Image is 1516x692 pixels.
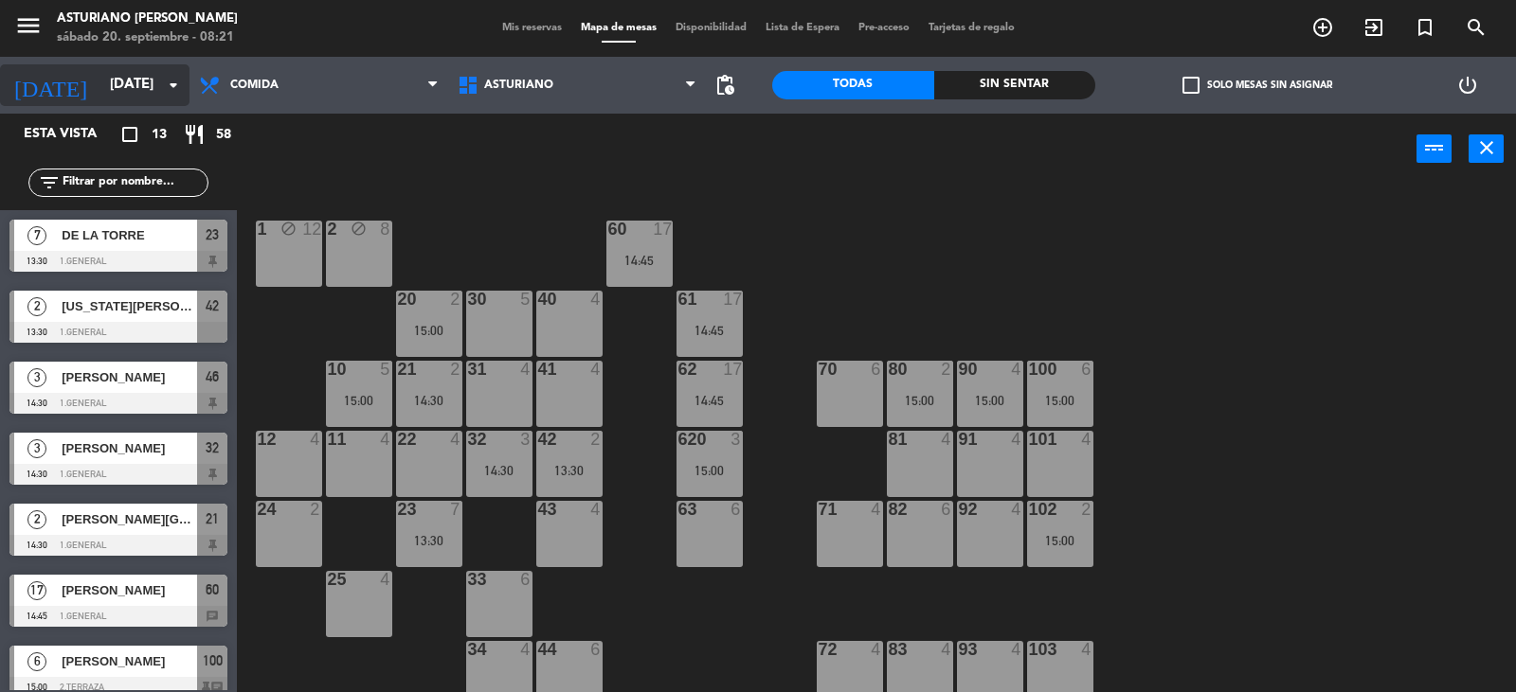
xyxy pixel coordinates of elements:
[871,361,882,378] div: 6
[258,501,259,518] div: 24
[27,581,46,600] span: 17
[1465,16,1488,39] i: search
[351,221,367,237] i: block
[152,124,167,146] span: 13
[380,431,391,448] div: 4
[1011,641,1022,658] div: 4
[468,291,469,308] div: 30
[959,361,960,378] div: 90
[941,501,952,518] div: 6
[756,23,849,33] span: Lista de Espera
[216,124,231,146] span: 58
[206,294,219,317] span: 42
[1081,501,1092,518] div: 2
[871,501,882,518] div: 4
[678,361,679,378] div: 62
[731,431,742,448] div: 3
[1011,431,1022,448] div: 4
[310,431,321,448] div: 4
[1029,431,1030,448] div: 101
[606,254,673,267] div: 14:45
[27,368,46,387] span: 3
[677,394,743,407] div: 14:45
[206,223,219,246] span: 23
[258,221,259,238] div: 1
[62,509,197,529] span: [PERSON_NAME][GEOGRAPHIC_DATA]
[520,291,532,308] div: 5
[118,123,141,146] i: crop_square
[62,651,197,671] span: [PERSON_NAME]
[941,361,952,378] div: 2
[206,365,219,388] span: 46
[1423,136,1446,159] i: power_input
[62,438,197,458] span: [PERSON_NAME]
[27,510,46,529] span: 2
[450,361,461,378] div: 2
[1081,431,1092,448] div: 4
[713,74,736,97] span: pending_actions
[206,578,219,601] span: 60
[484,79,553,92] span: Asturiano
[678,431,679,448] div: 620
[280,221,297,237] i: block
[959,641,960,658] div: 93
[27,297,46,316] span: 2
[62,580,197,600] span: [PERSON_NAME]
[677,324,743,337] div: 14:45
[723,291,742,308] div: 17
[919,23,1024,33] span: Tarjetas de regalo
[466,464,532,477] div: 14:30
[203,649,223,672] span: 100
[1182,77,1332,94] label: Solo mesas sin asignar
[887,394,953,407] div: 15:00
[1081,361,1092,378] div: 6
[731,501,742,518] div: 6
[957,394,1023,407] div: 15:00
[590,291,602,308] div: 4
[61,172,208,193] input: Filtrar por nombre...
[571,23,666,33] span: Mapa de mesas
[819,501,820,518] div: 71
[328,571,329,588] div: 25
[398,291,399,308] div: 20
[666,23,756,33] span: Disponibilidad
[653,221,672,238] div: 17
[538,291,539,308] div: 40
[849,23,919,33] span: Pre-acceso
[590,641,602,658] div: 6
[941,431,952,448] div: 4
[1311,16,1334,39] i: add_circle_outline
[520,571,532,588] div: 6
[678,501,679,518] div: 63
[590,431,602,448] div: 2
[608,221,609,238] div: 60
[468,571,469,588] div: 33
[590,501,602,518] div: 4
[450,291,461,308] div: 2
[1363,16,1385,39] i: exit_to_app
[1469,134,1504,163] button: close
[9,123,136,146] div: Esta vista
[1027,394,1093,407] div: 15:00
[520,361,532,378] div: 4
[328,221,329,238] div: 2
[1081,641,1092,658] div: 4
[57,28,238,47] div: sábado 20. septiembre - 08:21
[396,394,462,407] div: 14:30
[590,361,602,378] div: 4
[328,361,329,378] div: 10
[450,501,461,518] div: 7
[1029,641,1030,658] div: 103
[871,641,882,658] div: 4
[396,324,462,337] div: 15:00
[38,171,61,194] i: filter_list
[959,501,960,518] div: 92
[1456,74,1479,97] i: power_settings_new
[1414,16,1436,39] i: turned_in_not
[14,11,43,46] button: menu
[328,431,329,448] div: 11
[819,641,820,658] div: 72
